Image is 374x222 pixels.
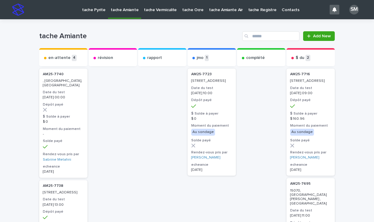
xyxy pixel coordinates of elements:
[290,189,331,206] p: 15070, [GEOGRAPHIC_DATA][PERSON_NAME] , [GEOGRAPHIC_DATA]
[43,102,84,107] h3: Dépôt payé
[290,117,331,121] p: $ 160.96
[43,203,84,207] p: [DATE] 13:00
[191,79,232,83] p: [STREET_ADDRESS]
[43,152,84,157] h3: Rendez-vous pris par
[43,170,84,174] p: [DATE]
[205,55,209,61] p: 1
[43,209,84,214] h3: Dépôt payé
[313,34,331,38] span: Add New
[191,123,232,128] h3: Moment du paiement
[43,184,84,188] p: AM25-7738
[43,114,84,119] h3: $ Solde à payer
[290,129,314,135] div: Au sondage
[197,55,204,60] p: jmo
[43,197,84,202] h3: Date du test
[246,55,265,60] p: complété
[98,55,113,60] p: révision
[39,69,87,178] a: AM25-7740 , [GEOGRAPHIC_DATA], [GEOGRAPHIC_DATA]Date du test[DATE] 00:00Dépôt payé$ Solde à payer...
[43,120,84,124] p: $ 0
[290,208,331,213] h3: Date du test
[290,150,331,155] h3: Rendez-vous pris par
[48,55,71,60] p: en-attente
[296,55,304,60] p: $ du
[191,98,232,103] h3: Dépôt payé
[191,156,220,160] a: [PERSON_NAME]
[303,31,335,41] a: Add New
[290,162,331,167] h3: echeance
[43,190,84,195] p: [STREET_ADDRESS]
[290,72,331,76] p: AM25-7716
[290,86,331,91] h3: Date du test
[43,139,84,143] h3: Solde payé
[43,164,84,169] h3: echeance
[191,129,215,135] div: Au sondage
[290,79,331,83] p: [STREET_ADDRESS]
[191,86,232,91] h3: Date du test
[43,79,84,88] p: , [GEOGRAPHIC_DATA], [GEOGRAPHIC_DATA]
[191,138,232,143] h3: Solde payé
[290,168,331,172] p: [DATE]
[43,132,84,136] p: -
[43,90,84,95] h3: Date du test
[12,4,24,16] img: stacker-logo-s-only.png
[191,162,232,167] h3: echeance
[242,31,300,41] input: Search
[349,5,359,14] div: SM
[191,117,232,121] p: $ 0
[290,111,331,116] h3: $ Solde à payer
[72,55,77,61] p: 4
[191,72,232,76] p: AM25-7723
[287,69,335,176] a: AM25-7716 [STREET_ADDRESS]Date du test[DATE] 09:00Dépôt payé$ Solde à payer$ 160.96Moment du paie...
[43,127,84,131] h3: Moment du paiement
[290,91,331,95] p: [DATE] 09:00
[188,69,236,176] a: AM25-7723 [STREET_ADDRESS]Date du test[DATE] 10:00Dépôt payé$ Solde à payer$ 0Moment du paiementA...
[147,55,162,60] p: rapport
[290,98,331,103] h3: Dépôt payé
[306,55,310,61] p: 2
[43,95,84,100] p: [DATE] 00:00
[290,138,331,143] h3: Solde payé
[290,214,331,218] p: [DATE] 11:00
[290,182,331,186] p: AM25-7695
[290,156,319,160] a: [PERSON_NAME]
[191,111,232,116] h3: $ Solde à payer
[43,158,71,162] a: Sabrine Metahni
[290,123,331,128] h3: Moment du paiement
[191,150,232,155] h3: Rendez-vous pris par
[191,168,232,172] p: [DATE]
[39,32,240,41] h1: tache Amiante
[43,72,84,76] p: AM25-7740
[191,91,232,95] p: [DATE] 10:00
